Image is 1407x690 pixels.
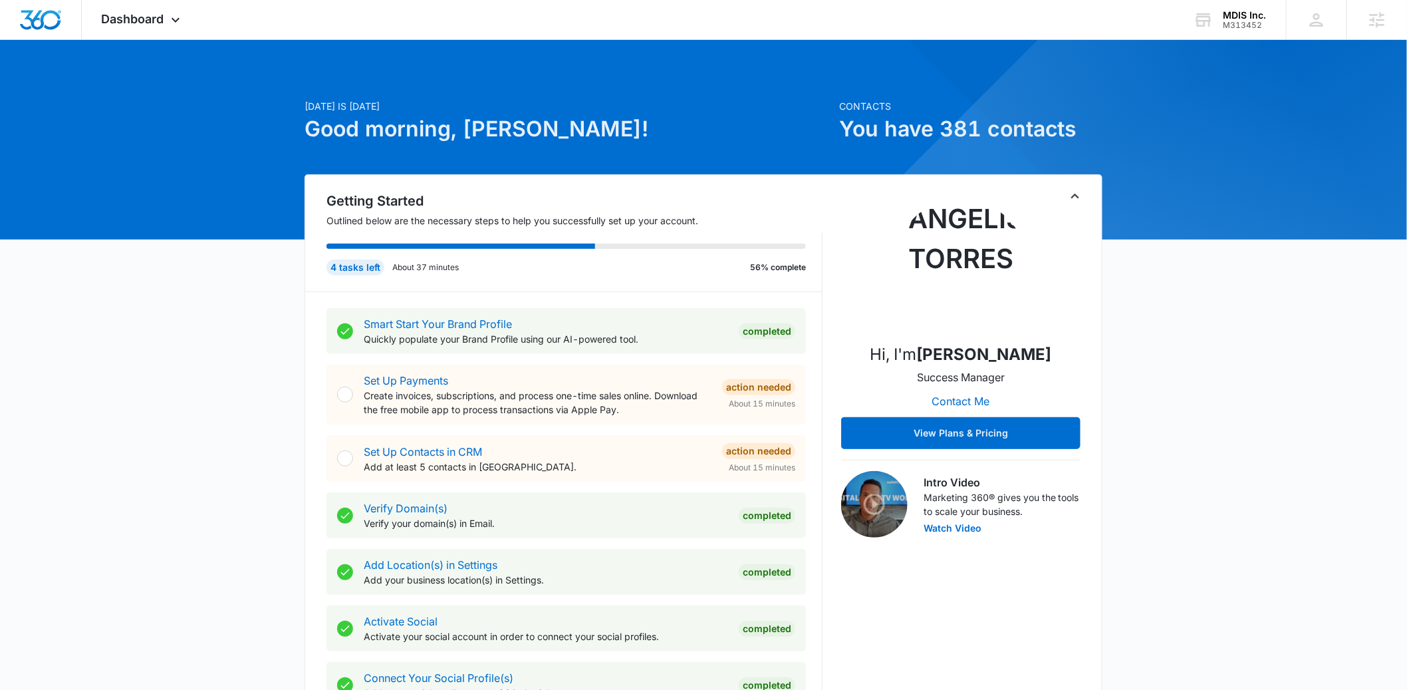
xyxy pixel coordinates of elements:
[924,490,1081,518] p: Marketing 360® gives you the tools to scale your business.
[739,508,795,524] div: Completed
[364,374,448,387] a: Set Up Payments
[364,615,438,628] a: Activate Social
[364,389,711,417] p: Create invoices, subscriptions, and process one-time sales online. Download the free mobile app t...
[326,214,823,228] p: Outlined below are the necessary steps to help you successfully set up your account.
[722,379,795,395] div: Action Needed
[102,12,164,26] span: Dashboard
[894,199,1027,332] img: Angelis Torres
[364,573,728,587] p: Add your business location(s) in Settings.
[722,443,795,459] div: Action Needed
[364,671,513,685] a: Connect Your Social Profile(s)
[364,460,711,474] p: Add at least 5 contacts in [GEOGRAPHIC_DATA].
[305,99,831,113] p: [DATE] is [DATE]
[841,417,1081,449] button: View Plans & Pricing
[839,113,1102,145] h1: You have 381 contacts
[364,317,512,331] a: Smart Start Your Brand Profile
[1067,188,1083,204] button: Toggle Collapse
[326,259,384,275] div: 4 tasks left
[364,445,482,458] a: Set Up Contacts in CRM
[1223,21,1267,30] div: account id
[729,398,795,410] span: About 15 minutes
[841,471,908,538] img: Intro Video
[839,99,1102,113] p: Contacts
[750,261,806,273] p: 56% complete
[364,332,728,346] p: Quickly populate your Brand Profile using our AI-powered tool.
[924,474,1081,490] h3: Intro Video
[392,261,459,273] p: About 37 minutes
[739,323,795,339] div: Completed
[364,502,448,515] a: Verify Domain(s)
[919,385,1003,417] button: Contact Me
[739,621,795,637] div: Completed
[364,558,497,572] a: Add Location(s) in Settings
[739,564,795,580] div: Completed
[924,524,981,533] button: Watch Video
[917,369,1005,385] p: Success Manager
[305,113,831,145] h1: Good morning, [PERSON_NAME]!
[326,191,823,211] h2: Getting Started
[364,516,728,530] p: Verify your domain(s) in Email.
[917,345,1052,364] strong: [PERSON_NAME]
[729,462,795,474] span: About 15 minutes
[1223,10,1267,21] div: account name
[364,629,728,643] p: Activate your social account in order to connect your social profiles.
[870,343,1052,367] p: Hi, I'm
